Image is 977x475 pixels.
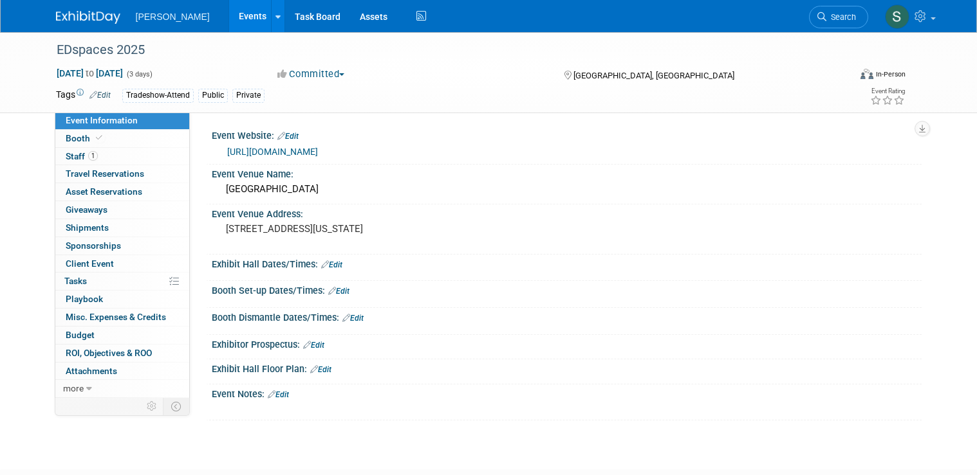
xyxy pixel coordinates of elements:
span: more [63,383,84,393]
div: Event Website: [212,126,922,143]
span: Event Information [66,115,138,125]
span: Budget [66,330,95,340]
span: (3 days) [126,70,153,78]
div: Exhibitor Prospectus: [212,335,922,352]
img: ExhibitDay [56,11,120,24]
span: ROI, Objectives & ROO [66,348,152,358]
div: Event Venue Address: [212,204,922,220]
span: [DATE] [DATE] [56,67,124,79]
i: Booth reservation complete [96,134,102,141]
a: ROI, Objectives & ROO [55,345,189,362]
div: In-Person [875,69,906,79]
td: Personalize Event Tab Strip [141,398,163,415]
span: Client Event [66,258,114,269]
a: Booth [55,130,189,147]
span: [GEOGRAPHIC_DATA], [GEOGRAPHIC_DATA] [573,71,734,80]
a: Edit [310,365,331,374]
span: Asset Reservations [66,186,142,197]
a: Edit [268,390,289,399]
a: Sponsorships [55,237,189,255]
a: Giveaways [55,201,189,219]
a: Tasks [55,273,189,290]
div: Exhibit Hall Floor Plan: [212,359,922,376]
a: Edit [342,314,364,323]
span: Attachments [66,366,117,376]
img: Format-Inperson.png [861,69,873,79]
div: Tradeshow-Attend [122,89,194,102]
span: Staff [66,151,98,161]
span: Tasks [64,276,87,286]
div: Event Format [780,67,906,86]
div: EDspaces 2025 [52,39,833,62]
span: Misc. Expenses & Credits [66,312,166,322]
span: Giveaways [66,204,107,215]
span: Travel Reservations [66,168,144,179]
span: Sponsorships [66,240,121,251]
a: Playbook [55,291,189,308]
a: Travel Reservations [55,165,189,183]
a: [URL][DOMAIN_NAME] [227,147,318,157]
a: Client Event [55,255,189,273]
div: [GEOGRAPHIC_DATA] [221,179,912,199]
a: Event Information [55,112,189,129]
div: Public [198,89,228,102]
span: to [84,68,96,78]
div: Private [232,89,265,102]
pre: [STREET_ADDRESS][US_STATE] [226,223,494,235]
td: Tags [56,88,111,103]
a: more [55,380,189,397]
div: Booth Set-up Dates/Times: [212,281,922,298]
a: Search [809,6,868,28]
div: Event Rating [870,88,905,94]
a: Misc. Expenses & Credits [55,309,189,326]
a: Budget [55,327,189,344]
span: [PERSON_NAME] [136,12,210,22]
div: Exhibit Hall Dates/Times: [212,255,922,271]
a: Edit [277,132,299,141]
span: Shipments [66,222,109,233]
a: Shipments [55,219,189,237]
a: Staff1 [55,148,189,165]
span: Search [826,12,856,22]
button: Committed [273,67,349,81]
a: Edit [89,91,111,100]
div: Event Notes: [212,384,922,401]
span: Booth [66,133,105,143]
a: Attachments [55,363,189,380]
img: Sharon Aurelio [885,4,909,29]
a: Edit [321,260,342,269]
span: Playbook [66,294,103,304]
a: Asset Reservations [55,183,189,201]
div: Booth Dismantle Dates/Times: [212,308,922,325]
span: 1 [88,151,98,161]
a: Edit [303,341,324,350]
div: Event Venue Name: [212,165,922,181]
a: Edit [328,287,349,296]
td: Toggle Event Tabs [163,398,189,415]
